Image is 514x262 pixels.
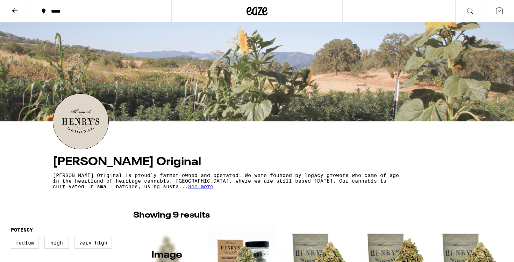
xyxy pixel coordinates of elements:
[53,172,400,189] p: [PERSON_NAME] Original is proudly farmer owned and operated. We were founded by legacy growers wh...
[44,237,69,249] label: High
[74,237,112,249] label: Very High
[11,227,33,233] legend: Potency
[11,237,39,249] label: Medium
[53,94,108,149] img: Henry's Original logo
[53,156,461,168] h4: [PERSON_NAME] Original
[188,184,213,189] span: See more
[133,210,210,221] p: Showing 9 results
